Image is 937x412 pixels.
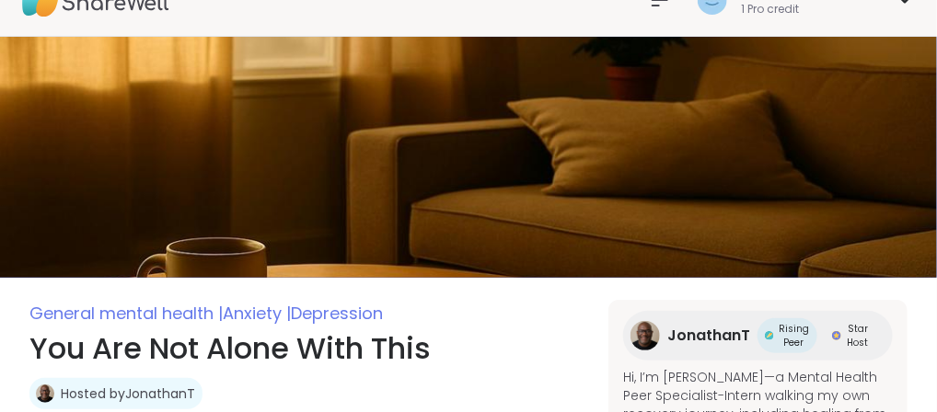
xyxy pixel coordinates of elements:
[29,302,223,325] span: General mental health |
[36,384,54,403] img: JonathanT
[832,331,841,340] img: Star Host
[845,322,871,349] span: Star Host
[291,302,383,325] span: Depression
[778,322,810,349] span: Rising Peer
[623,311,893,360] a: JonathanTJonathanTRising PeerRising PeerStar HostStar Host
[765,331,774,340] img: Rising Peer
[223,302,291,325] span: Anxiety |
[29,326,586,371] h1: You Are Not Alone With This
[630,321,660,350] img: JonathanT
[741,2,885,17] div: 1 Pro credit
[61,384,195,403] a: Hosted byJonathanT
[667,325,750,347] span: JonathanT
